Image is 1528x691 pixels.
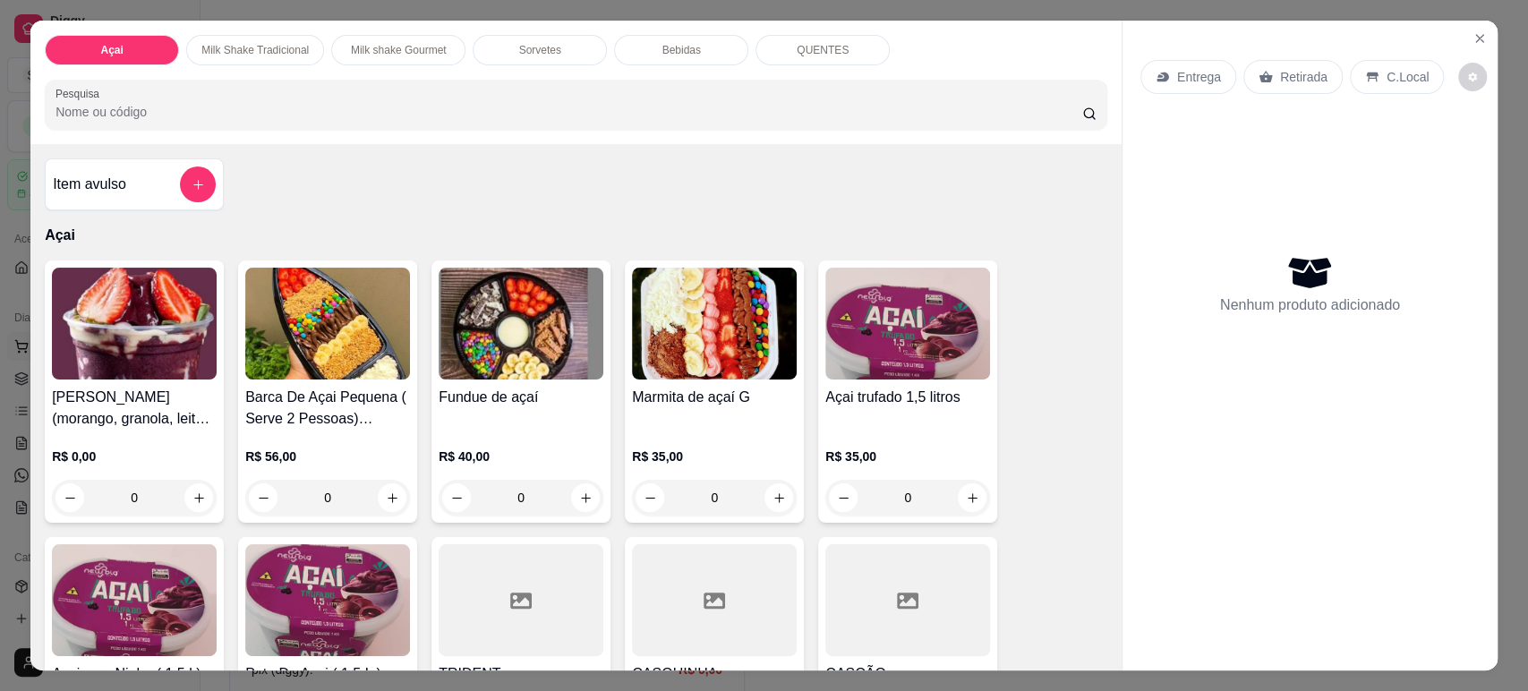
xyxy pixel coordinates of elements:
h4: [PERSON_NAME] (morango, granola, leite condensado) [52,387,217,430]
p: Açai [45,225,1107,246]
h4: Item avulso [53,174,126,195]
img: product-image [245,544,410,656]
p: R$ 35,00 [825,448,990,465]
input: Pesquisa [55,103,1082,121]
p: C.Local [1387,68,1429,86]
button: decrease-product-quantity [636,483,664,512]
p: Sorvetes [519,43,561,57]
p: Entrega [1177,68,1221,86]
p: Milk shake Gourmet [351,43,447,57]
p: Retirada [1280,68,1327,86]
p: Milk Shake Tradicional [201,43,309,57]
button: decrease-product-quantity [829,483,858,512]
img: product-image [825,268,990,380]
p: R$ 40,00 [439,448,603,465]
h4: Açai com Ninho ( 1,5 l ) [52,663,217,685]
button: increase-product-quantity [764,483,793,512]
p: Bebidas [662,43,701,57]
h4: CASÇÃO [825,663,990,685]
button: increase-product-quantity [958,483,986,512]
h4: CASQUINHA [632,663,797,685]
button: decrease-product-quantity [249,483,277,512]
p: R$ 0,00 [52,448,217,465]
label: Pesquisa [55,86,106,101]
img: product-image [52,544,217,656]
h4: Fundue de açaí [439,387,603,408]
h4: Marmita de açaí G [632,387,797,408]
button: Close [1465,24,1494,53]
p: Açai [100,43,123,57]
button: increase-product-quantity [571,483,600,512]
img: product-image [632,268,797,380]
img: product-image [52,268,217,380]
img: product-image [245,268,410,380]
button: decrease-product-quantity [1458,63,1487,91]
img: product-image [439,268,603,380]
h4: Barca De Açai Pequena ( Serve 2 Pessoas) Banana,Nutella, Granola,Leite Condensa [245,387,410,430]
button: add-separate-item [180,166,216,202]
button: decrease-product-quantity [442,483,471,512]
h4: Pote De Açai ( 1,5 L ) [245,663,410,685]
button: increase-product-quantity [378,483,406,512]
p: R$ 35,00 [632,448,797,465]
p: Nenhum produto adicionado [1220,294,1400,316]
p: R$ 56,00 [245,448,410,465]
p: QUENTES [797,43,849,57]
h4: Açai trufado 1,5 litros [825,387,990,408]
h4: TRIDENT [439,663,603,685]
